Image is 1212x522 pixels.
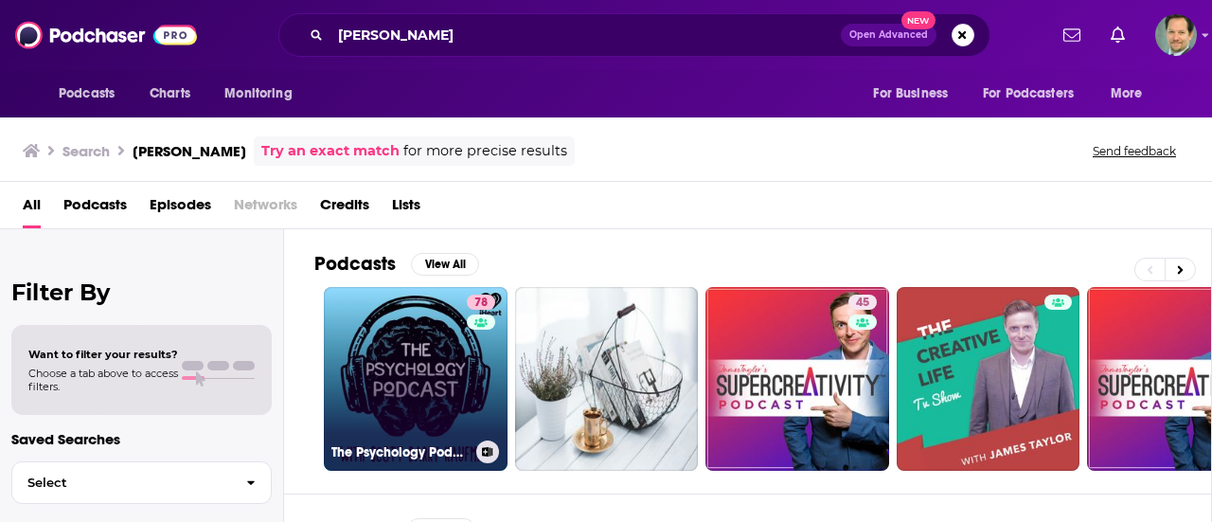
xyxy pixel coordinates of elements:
[324,287,508,471] a: 78The Psychology Podcast
[411,253,479,276] button: View All
[314,252,396,276] h2: Podcasts
[63,189,127,228] a: Podcasts
[330,20,841,50] input: Search podcasts, credits, & more...
[224,81,292,107] span: Monitoring
[278,13,990,57] div: Search podcasts, credits, & more...
[1087,143,1182,159] button: Send feedback
[1155,14,1197,56] button: Show profile menu
[849,30,928,40] span: Open Advanced
[314,252,479,276] a: PodcastsView All
[234,189,297,228] span: Networks
[62,142,110,160] h3: Search
[23,189,41,228] a: All
[12,477,231,489] span: Select
[860,76,971,112] button: open menu
[137,76,202,112] a: Charts
[1056,19,1088,51] a: Show notifications dropdown
[320,189,369,228] a: Credits
[403,140,567,162] span: for more precise results
[261,140,400,162] a: Try an exact match
[1103,19,1132,51] a: Show notifications dropdown
[467,295,495,310] a: 78
[45,76,139,112] button: open menu
[150,189,211,228] a: Episodes
[211,76,316,112] button: open menu
[15,17,197,53] img: Podchaser - Follow, Share and Rate Podcasts
[848,295,877,310] a: 45
[11,279,272,306] h2: Filter By
[28,348,178,361] span: Want to filter your results?
[11,430,272,448] p: Saved Searches
[28,367,178,393] span: Choose a tab above to access filters.
[873,81,948,107] span: For Business
[150,81,190,107] span: Charts
[705,287,889,471] a: 45
[59,81,115,107] span: Podcasts
[474,294,488,313] span: 78
[11,461,272,504] button: Select
[856,294,869,313] span: 45
[1111,81,1143,107] span: More
[1155,14,1197,56] img: User Profile
[841,24,936,46] button: Open AdvancedNew
[1097,76,1167,112] button: open menu
[971,76,1101,112] button: open menu
[133,142,246,160] h3: [PERSON_NAME]
[331,444,469,460] h3: The Psychology Podcast
[392,189,420,228] a: Lists
[1155,14,1197,56] span: Logged in as dean11209
[983,81,1074,107] span: For Podcasters
[901,11,936,29] span: New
